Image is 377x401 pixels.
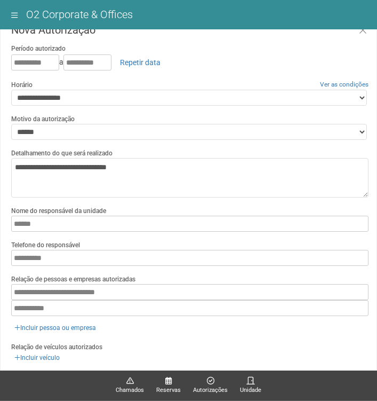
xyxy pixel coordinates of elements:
span: Chamados [116,386,144,395]
a: Unidade [240,376,261,395]
label: Relação de veículos autorizados [11,342,102,352]
label: Horário [11,80,33,90]
a: Incluir pessoa ou empresa [11,322,99,334]
div: a [11,53,368,72]
a: Repetir data [113,53,167,72]
a: Chamados [116,376,144,395]
label: Período autorizado [11,44,66,53]
a: Incluir veículo [11,352,63,364]
span: O2 Corporate & Offices [26,8,133,21]
h3: Nova Autorização [11,25,368,35]
label: Detalhamento do que será realizado [11,148,113,158]
label: Telefone do responsável [11,240,80,250]
a: Reservas [156,376,181,395]
a: Autorizações [193,376,228,395]
label: Nome do responsável da unidade [11,206,106,216]
span: Reservas [156,386,181,395]
a: Ver as condições [320,81,368,88]
span: Unidade [240,386,261,395]
label: Motivo da autorização [11,114,75,124]
label: Relação de pessoas e empresas autorizadas [11,274,135,284]
span: Autorizações [193,386,228,395]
